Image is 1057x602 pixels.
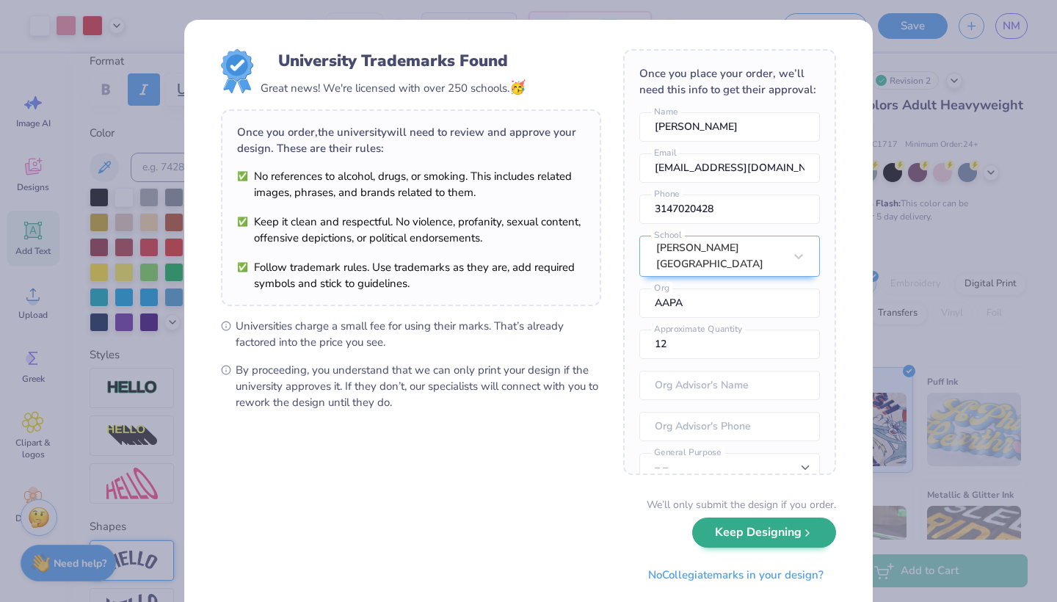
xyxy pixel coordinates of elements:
img: License badge [221,49,253,93]
button: NoCollegiatemarks in your design? [636,560,836,590]
input: Email [639,153,820,183]
li: Keep it clean and respectful. No violence, profanity, sexual content, offensive depictions, or po... [237,214,585,246]
div: University Trademarks Found [278,49,508,73]
span: By proceeding, you understand that we can only print your design if the university approves it. I... [236,362,601,410]
div: Once you order, the university will need to review and approve your design. These are their rules: [237,124,585,156]
li: No references to alcohol, drugs, or smoking. This includes related images, phrases, and brands re... [237,168,585,200]
span: 🥳 [509,79,526,96]
input: Approximate Quantity [639,330,820,359]
span: Universities charge a small fee for using their marks. That’s already factored into the price you... [236,318,601,350]
div: Great news! We're licensed with over 250 schools. [261,78,526,98]
input: Org Advisor's Name [639,371,820,400]
input: Name [639,112,820,142]
input: Org Advisor's Phone [639,412,820,441]
div: Once you place your order, we’ll need this info to get their approval: [639,65,820,98]
li: Follow trademark rules. Use trademarks as they are, add required symbols and stick to guidelines. [237,259,585,291]
input: Org [639,289,820,318]
input: Phone [639,195,820,224]
button: Keep Designing [692,518,836,548]
div: We’ll only submit the design if you order. [647,497,836,512]
div: [PERSON_NAME][GEOGRAPHIC_DATA] [656,240,784,272]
